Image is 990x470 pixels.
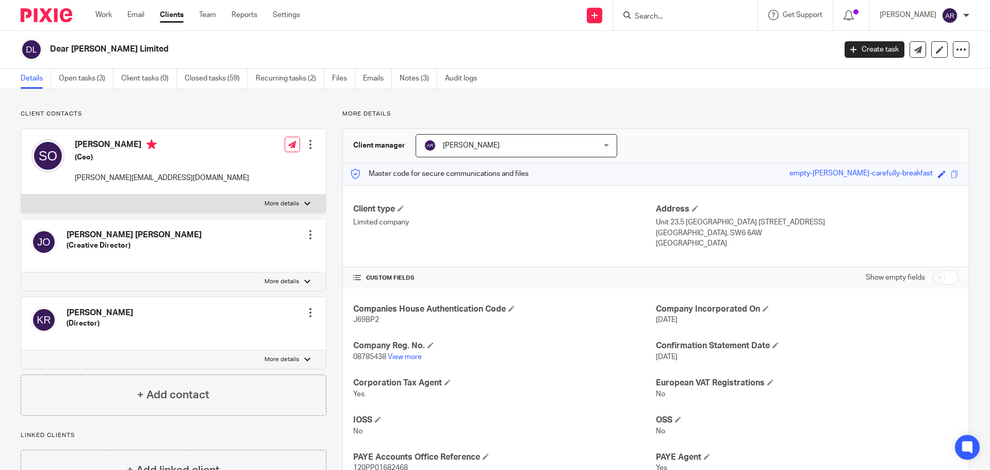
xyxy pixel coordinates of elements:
[21,110,326,118] p: Client contacts
[353,140,405,151] h3: Client manager
[342,110,969,118] p: More details
[31,307,56,332] img: svg%3E
[67,318,133,329] h5: (Director)
[880,10,936,20] p: [PERSON_NAME]
[50,44,673,55] h2: Dear [PERSON_NAME] Limited
[146,139,157,150] i: Primary
[137,387,209,403] h4: + Add contact
[353,353,386,361] span: 08785438
[656,341,959,351] h4: Confirmation Statement Date
[353,204,656,215] h4: Client type
[656,238,959,249] p: [GEOGRAPHIC_DATA]
[21,69,51,89] a: Details
[656,415,959,426] h4: OSS
[232,10,257,20] a: Reports
[185,69,248,89] a: Closed tasks (59)
[67,307,133,318] h4: [PERSON_NAME]
[273,10,300,20] a: Settings
[656,316,678,323] span: [DATE]
[656,353,678,361] span: [DATE]
[353,304,656,315] h4: Companies House Authentication Code
[351,169,529,179] p: Master code for secure communications and files
[656,391,665,398] span: No
[353,217,656,228] p: Limited company
[845,41,904,58] a: Create task
[21,39,42,60] img: svg%3E
[656,378,959,388] h4: European VAT Registrations
[656,204,959,215] h4: Address
[265,278,299,286] p: More details
[59,69,113,89] a: Open tasks (3)
[942,7,958,24] img: svg%3E
[121,69,177,89] a: Client tasks (0)
[656,452,959,463] h4: PAYE Agent
[656,428,665,435] span: No
[256,69,324,89] a: Recurring tasks (2)
[75,152,249,163] h5: (Ceo)
[353,274,656,282] h4: CUSTOM FIELDS
[424,139,436,152] img: svg%3E
[656,217,959,228] p: Unit 23.5 [GEOGRAPHIC_DATA] [STREET_ADDRESS]
[443,142,500,149] span: [PERSON_NAME]
[21,431,326,440] p: Linked clients
[75,173,249,183] p: [PERSON_NAME][EMAIL_ADDRESS][DOMAIN_NAME]
[353,378,656,388] h4: Corporation Tax Agent
[353,415,656,426] h4: IOSS
[634,12,727,22] input: Search
[160,10,184,20] a: Clients
[866,272,925,283] label: Show empty fields
[127,10,144,20] a: Email
[95,10,112,20] a: Work
[332,69,355,89] a: Files
[199,10,216,20] a: Team
[353,452,656,463] h4: PAYE Accounts Office Reference
[363,69,392,89] a: Emails
[75,139,249,152] h4: [PERSON_NAME]
[783,11,822,19] span: Get Support
[31,139,64,172] img: svg%3E
[353,316,379,323] span: J69BP2
[789,168,933,180] div: empty-[PERSON_NAME]-carefully-breakfast
[353,428,362,435] span: No
[445,69,485,89] a: Audit logs
[353,391,365,398] span: Yes
[67,240,202,251] h5: (Creative Director)
[353,341,656,351] h4: Company Reg. No.
[400,69,437,89] a: Notes (3)
[265,355,299,364] p: More details
[656,228,959,238] p: [GEOGRAPHIC_DATA], SW6 6AW
[21,8,72,22] img: Pixie
[656,304,959,315] h4: Company Incorporated On
[31,230,56,254] img: svg%3E
[388,353,422,361] a: View more
[265,200,299,208] p: More details
[67,230,202,240] h4: [PERSON_NAME] [PERSON_NAME]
